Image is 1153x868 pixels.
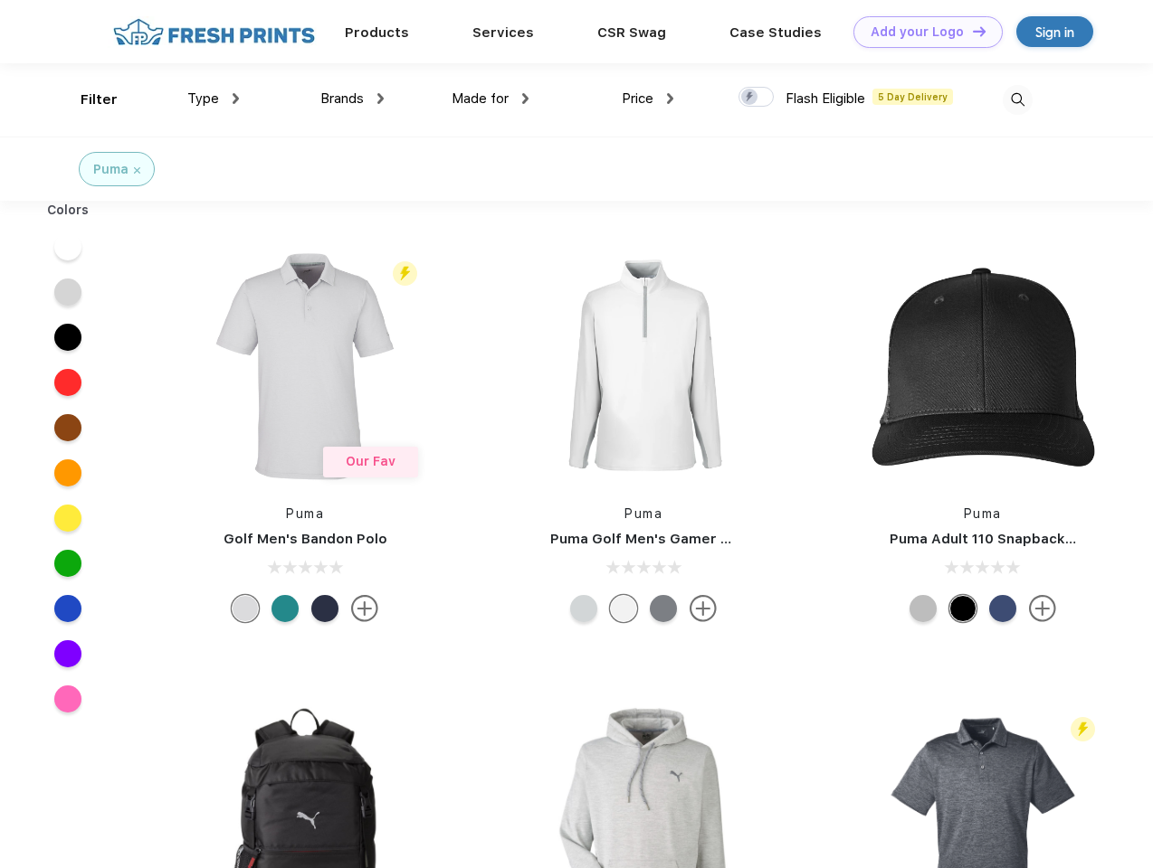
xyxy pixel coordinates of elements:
[597,24,666,41] a: CSR Swag
[1071,717,1095,741] img: flash_active_toggle.svg
[690,595,717,622] img: more.svg
[472,24,534,41] a: Services
[232,595,259,622] div: High Rise
[973,26,986,36] img: DT
[949,595,977,622] div: Pma Blk Pma Blk
[393,261,417,286] img: flash_active_toggle.svg
[346,454,395,468] span: Our Fav
[550,531,836,547] a: Puma Golf Men's Gamer Golf Quarter-Zip
[108,16,320,48] img: fo%20logo%202.webp
[187,90,219,107] span: Type
[377,93,384,104] img: dropdown.png
[286,506,324,521] a: Puma
[351,595,378,622] img: more.svg
[185,246,425,486] img: func=resize&h=266
[93,160,129,179] div: Puma
[964,506,1002,521] a: Puma
[452,90,509,107] span: Made for
[272,595,299,622] div: Green Lagoon
[786,90,865,107] span: Flash Eligible
[81,90,118,110] div: Filter
[872,89,953,105] span: 5 Day Delivery
[570,595,597,622] div: High Rise
[224,531,387,547] a: Golf Men's Bandon Polo
[134,167,140,174] img: filter_cancel.svg
[523,246,764,486] img: func=resize&h=266
[989,595,1016,622] div: Peacoat Qut Shd
[233,93,239,104] img: dropdown.png
[624,506,662,521] a: Puma
[345,24,409,41] a: Products
[311,595,338,622] div: Navy Blazer
[1035,22,1074,42] div: Sign in
[1029,595,1056,622] img: more.svg
[650,595,677,622] div: Quiet Shade
[1016,16,1093,47] a: Sign in
[1003,85,1033,115] img: desktop_search.svg
[610,595,637,622] div: Bright White
[862,246,1103,486] img: func=resize&h=266
[522,93,529,104] img: dropdown.png
[33,201,103,220] div: Colors
[320,90,364,107] span: Brands
[622,90,653,107] span: Price
[871,24,964,40] div: Add your Logo
[667,93,673,104] img: dropdown.png
[910,595,937,622] div: Quarry with Brt Whit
